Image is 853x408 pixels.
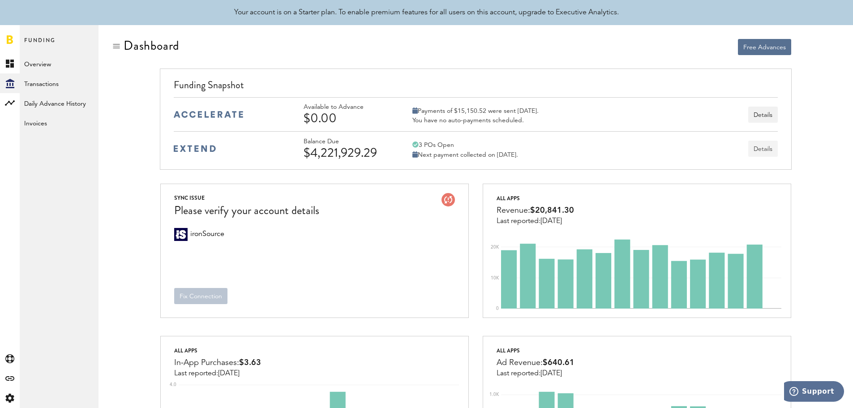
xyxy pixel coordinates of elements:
[304,146,389,160] div: $4,221,929.29
[174,111,243,118] img: accelerate-medium-blue-logo.svg
[412,107,539,115] div: Payments of $15,150.52 were sent [DATE].
[530,206,574,215] span: $20,841.30
[20,54,99,73] a: Overview
[174,193,319,203] div: SYNC ISSUE
[543,359,574,367] span: $640.61
[491,276,499,280] text: 10K
[174,203,319,219] div: Please verify your account details
[174,145,216,152] img: extend-medium-blue-logo.svg
[174,228,188,241] div: ironSource
[412,141,518,149] div: 3 POs Open
[412,116,539,125] div: You have no auto-payments scheduled.
[174,78,778,97] div: Funding Snapshot
[497,193,574,204] div: All apps
[489,393,499,397] text: 1.0K
[174,288,227,304] button: Fix Connection
[304,111,389,125] div: $0.00
[174,369,261,378] div: Last reported:
[124,39,179,53] div: Dashboard
[540,370,562,377] span: [DATE]
[784,381,844,404] iframe: Opens a widget where you can find more information
[497,369,574,378] div: Last reported:
[20,73,99,93] a: Transactions
[190,228,224,241] span: ironSource
[497,204,574,217] div: Revenue:
[20,113,99,133] a: Invoices
[442,193,455,206] img: account-issue.svg
[497,217,574,225] div: Last reported:
[239,359,261,367] span: $3.63
[218,370,240,377] span: [DATE]
[412,151,518,159] div: Next payment collected on [DATE].
[24,35,56,54] span: Funding
[496,306,499,311] text: 0
[748,107,778,123] button: Details
[304,138,389,146] div: Balance Due
[497,356,574,369] div: Ad Revenue:
[491,245,499,249] text: 20K
[20,93,99,113] a: Daily Advance History
[748,141,778,157] button: Details
[540,218,562,225] span: [DATE]
[234,7,619,18] div: Your account is on a Starter plan. To enable premium features for all users on this account, upgr...
[174,345,261,356] div: All apps
[170,382,176,387] text: 4.0
[497,345,574,356] div: All apps
[738,39,791,55] button: Free Advances
[174,356,261,369] div: In-App Purchases:
[304,103,389,111] div: Available to Advance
